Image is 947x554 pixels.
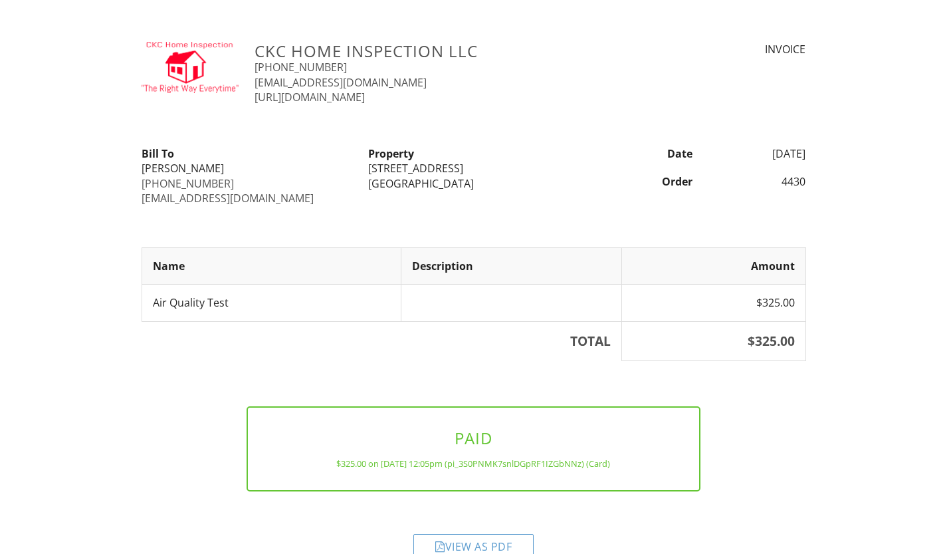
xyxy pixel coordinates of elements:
strong: Bill To [142,146,174,161]
img: Drawing.png [142,42,239,93]
div: INVOICE [651,42,805,57]
th: $325.00 [622,321,805,361]
th: Description [401,247,622,284]
div: [PERSON_NAME] [142,161,352,176]
th: TOTAL [142,321,622,361]
th: Amount [622,247,805,284]
div: Date [587,146,700,161]
h3: PAID [269,429,678,447]
div: [DATE] [700,146,814,161]
div: [STREET_ADDRESS] [368,161,579,176]
a: [PHONE_NUMBER] [255,60,347,74]
strong: Property [368,146,414,161]
a: [EMAIL_ADDRESS][DOMAIN_NAME] [142,191,314,206]
a: [PHONE_NUMBER] [142,176,234,191]
div: $325.00 on [DATE] 12:05pm (pi_3S0PNMK7snlDGpRF1IZGbNNz) (Card) [269,458,678,469]
th: Name [142,247,401,284]
td: $325.00 [622,285,805,321]
td: Air Quality Test [142,285,401,321]
a: [EMAIL_ADDRESS][DOMAIN_NAME] [255,75,427,90]
div: [GEOGRAPHIC_DATA] [368,176,579,191]
h3: CKC Home Inspection LLC [255,42,635,60]
div: 4430 [700,174,814,189]
a: [URL][DOMAIN_NAME] [255,90,365,104]
div: Order [587,174,700,189]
